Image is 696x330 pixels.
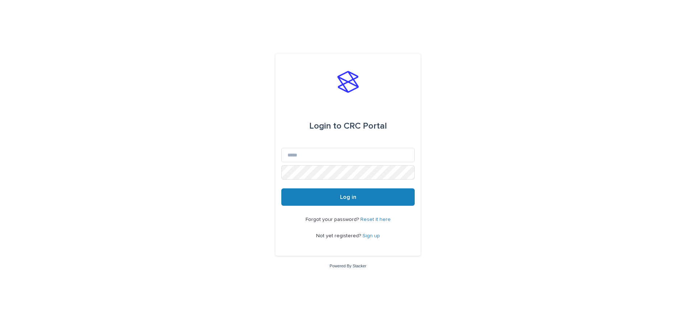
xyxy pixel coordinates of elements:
[362,233,380,238] a: Sign up
[360,217,391,222] a: Reset it here
[306,217,360,222] span: Forgot your password?
[281,188,415,206] button: Log in
[337,71,359,93] img: stacker-logo-s-only.png
[309,122,341,130] span: Login to
[330,264,366,268] a: Powered By Stacker
[340,194,356,200] span: Log in
[316,233,362,238] span: Not yet registered?
[309,116,387,136] div: CRC Portal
